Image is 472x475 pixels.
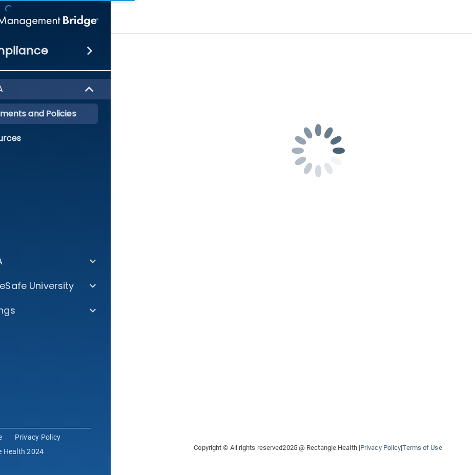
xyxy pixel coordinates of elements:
a: Privacy Policy [15,432,61,442]
a: Privacy Policy [360,444,401,451]
iframe: Drift Widget Chat Controller [295,402,460,443]
img: spinner.e123f6fc.gif [267,99,370,202]
a: Terms of Use [402,444,442,451]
